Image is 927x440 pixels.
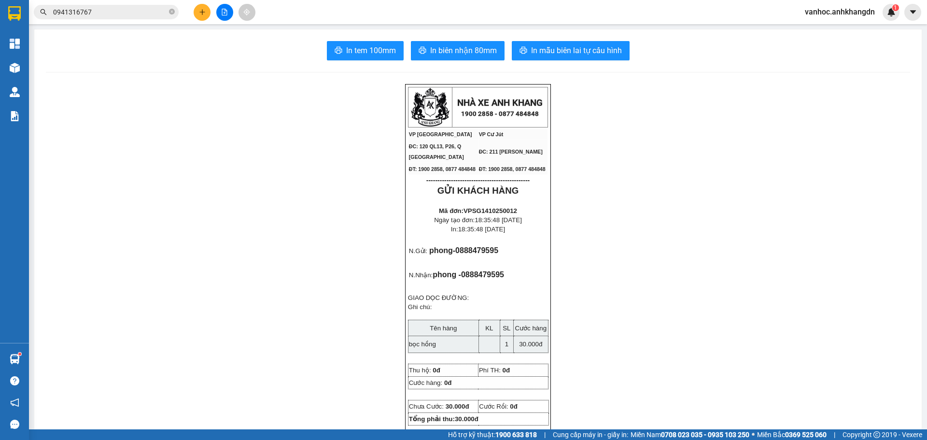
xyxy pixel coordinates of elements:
[429,246,453,255] span: phong
[453,246,498,255] span: -
[752,433,755,437] span: ⚪️
[409,379,442,386] span: Cước hàng:
[194,4,211,21] button: plus
[221,9,228,15] span: file-add
[346,44,396,57] span: In tem 100mm
[437,185,519,196] strong: GỬI KHÁCH HÀNG
[409,131,472,137] span: VP [GEOGRAPHIC_DATA]
[433,367,440,374] span: 0đ
[519,341,542,348] span: 30.000đ
[873,431,880,438] span: copyright
[451,226,505,233] span: In:
[479,131,504,137] span: VP Cư Jút
[631,429,749,440] span: Miền Nam
[894,4,897,11] span: 1
[169,9,175,14] span: close-circle
[10,398,19,407] span: notification
[463,207,517,214] span: VPSG1410250012
[419,46,426,56] span: printer
[461,270,504,279] span: 0888479595
[479,149,543,155] span: ĐC: 211 [PERSON_NAME]
[505,341,508,348] span: 1
[455,415,478,423] span: 30.000đ
[430,325,457,332] span: Tên hàng
[216,4,233,21] button: file-add
[10,376,19,385] span: question-circle
[531,44,622,57] span: In mẫu biên lai tự cấu hình
[448,429,537,440] span: Hỗ trợ kỹ thuật:
[458,226,506,233] span: 18:35:48 [DATE]
[485,325,493,332] span: KL
[520,46,527,56] span: printer
[544,429,546,440] span: |
[10,39,20,49] img: dashboard-icon
[411,88,449,127] img: logo
[887,8,896,16] img: icon-new-feature
[479,166,546,172] span: ĐT: 1900 2858, 0877 484848
[510,403,518,410] span: 0đ
[10,354,20,364] img: warehouse-icon
[498,429,533,435] span: NV tạo đơn
[503,367,510,374] span: 0đ
[904,4,921,21] button: caret-down
[909,8,917,16] span: caret-down
[10,87,20,97] img: warehouse-icon
[479,403,518,410] span: Cước Rồi:
[408,294,469,301] span: GIAO DỌC ĐƯỜNG:
[169,8,175,17] span: close-circle
[757,429,827,440] span: Miền Bắc
[409,143,464,160] span: ĐC: 120 QL13, P26, Q [GEOGRAPHIC_DATA]
[18,353,21,355] sup: 1
[444,379,452,386] span: 0đ
[409,271,433,279] span: N.Nhận:
[426,176,530,184] span: ----------------------------------------------
[239,4,255,21] button: aim
[428,429,464,435] span: Người gửi hàng
[834,429,835,440] span: |
[409,415,478,423] strong: Tổng phải thu:
[409,247,427,255] span: N.Gửi:
[10,420,19,429] span: message
[409,403,469,410] span: Chưa Cước:
[433,270,504,279] span: phong -
[40,9,47,15] span: search
[892,4,899,11] sup: 1
[53,7,167,17] input: Tìm tên, số ĐT hoặc mã đơn
[479,367,501,374] span: Phí TH:
[455,246,498,255] span: 0888479595
[430,44,497,57] span: In biên nhận 80mm
[10,63,20,73] img: warehouse-icon
[661,431,749,439] strong: 0708 023 035 - 0935 103 250
[327,41,404,60] button: printerIn tem 100mm
[457,98,543,108] strong: NHÀ XE ANH KHANG
[461,110,539,117] strong: 1900 2858 - 0877 484848
[335,46,342,56] span: printer
[553,429,628,440] span: Cung cấp máy in - giấy in:
[10,111,20,121] img: solution-icon
[785,431,827,439] strong: 0369 525 060
[439,207,517,214] strong: Mã đơn:
[475,216,522,224] span: 18:35:48 [DATE]
[8,6,21,21] img: logo-vxr
[434,216,522,224] span: Ngày tạo đơn:
[199,9,206,15] span: plus
[411,41,505,60] button: printerIn biên nhận 80mm
[408,303,432,311] span: Ghi chú:
[409,367,431,374] span: Thu hộ:
[446,403,469,410] span: 30.000đ
[409,166,476,172] span: ĐT: 1900 2858, 0877 484848
[515,325,547,332] span: Cước hàng
[409,341,436,348] span: bọc hồng
[797,6,883,18] span: vanhoc.anhkhangdn
[495,431,537,439] strong: 1900 633 818
[503,325,510,332] span: SL
[512,41,630,60] button: printerIn mẫu biên lai tự cấu hình
[243,9,250,15] span: aim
